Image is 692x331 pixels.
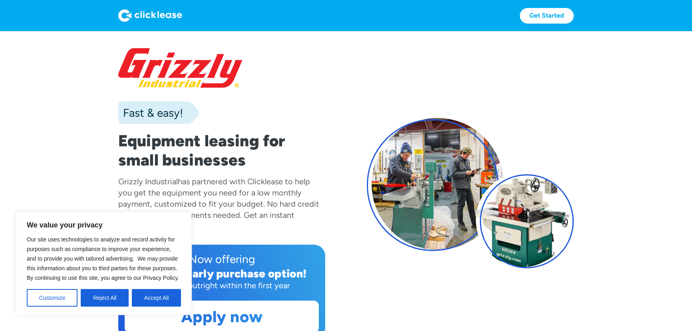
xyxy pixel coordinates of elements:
[27,236,179,281] span: Our site uses technologies to analyze and record activity for purposes such as compliance to impr...
[118,177,319,231] div: has partnered with Clicklease to help you get the equipment you need for a low monthly payment, c...
[520,8,574,24] a: Get Started
[186,267,306,280] div: early purchase option!
[27,220,181,230] p: We value your privacy
[27,289,78,307] button: Customize
[118,105,183,121] div: Fast & easy!
[16,212,192,315] div: We value your privacy
[118,9,182,22] img: Logo
[132,289,181,307] button: Accept All
[81,289,129,307] button: Reject All
[125,251,319,267] div: Now offering
[125,280,319,291] div: Purchase outright within the first year
[118,131,325,169] h1: Equipment leasing for small businesses
[118,177,178,186] div: Grizzly Industrial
